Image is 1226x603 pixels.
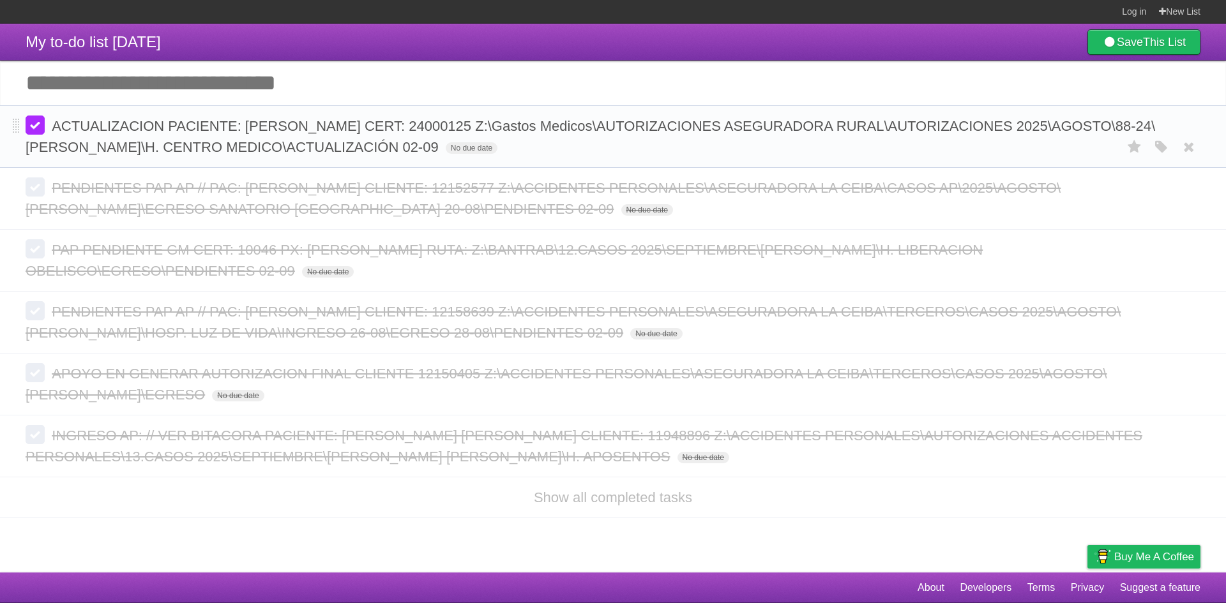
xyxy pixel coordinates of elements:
label: Done [26,301,45,320]
span: APOYO EN GENERAR AUTORIZACION FINAL CLIENTE 12150405 Z:\ACCIDENTES PERSONALES\ASEGURADORA LA CEIB... [26,366,1107,403]
a: About [918,576,944,600]
span: PENDIENTES PAP AP // PAC: [PERSON_NAME] CLIENTE: 12152577 Z:\ACCIDENTES PERSONALES\ASEGURADORA LA... [26,180,1061,217]
span: My to-do list [DATE] [26,33,161,50]
span: No due date [677,452,729,463]
span: No due date [212,390,264,401]
label: Done [26,177,45,197]
span: No due date [446,142,497,154]
a: SaveThis List [1087,29,1200,55]
a: Privacy [1071,576,1104,600]
a: Terms [1027,576,1056,600]
span: No due date [630,328,682,339]
a: Suggest a feature [1120,576,1200,600]
span: INGRESO AP: // VER BITACORA PACIENTE: [PERSON_NAME] [PERSON_NAME] CLIENTE: 11948896 Z:\ACCIDENTES... [26,428,1142,465]
span: PAP PENDIENTE GM CERT: 10046 PX: [PERSON_NAME] RUTA: Z:\BANTRAB\12.CASOS 2025\SEPTIEMBRE\[PERSON_... [26,242,983,279]
img: Buy me a coffee [1094,546,1111,567]
label: Done [26,239,45,258]
label: Done [26,115,45,135]
label: Done [26,363,45,382]
a: Buy me a coffee [1087,545,1200,569]
span: No due date [302,266,354,278]
label: Star task [1123,137,1147,158]
span: No due date [621,204,673,216]
span: ACTUALIZACION PACIENTE: [PERSON_NAME] CERT: 24000125 Z:\Gastos Medicos\AUTORIZACIONES ASEGURADORA... [26,118,1155,155]
span: PENDIENTES PAP AP // PAC: [PERSON_NAME] CLIENTE: 12158639 Z:\ACCIDENTES PERSONALES\ASEGURADORA LA... [26,304,1121,341]
b: This List [1143,36,1186,48]
a: Show all completed tasks [534,489,692,505]
a: Developers [960,576,1011,600]
span: Buy me a coffee [1114,546,1194,568]
label: Done [26,425,45,444]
